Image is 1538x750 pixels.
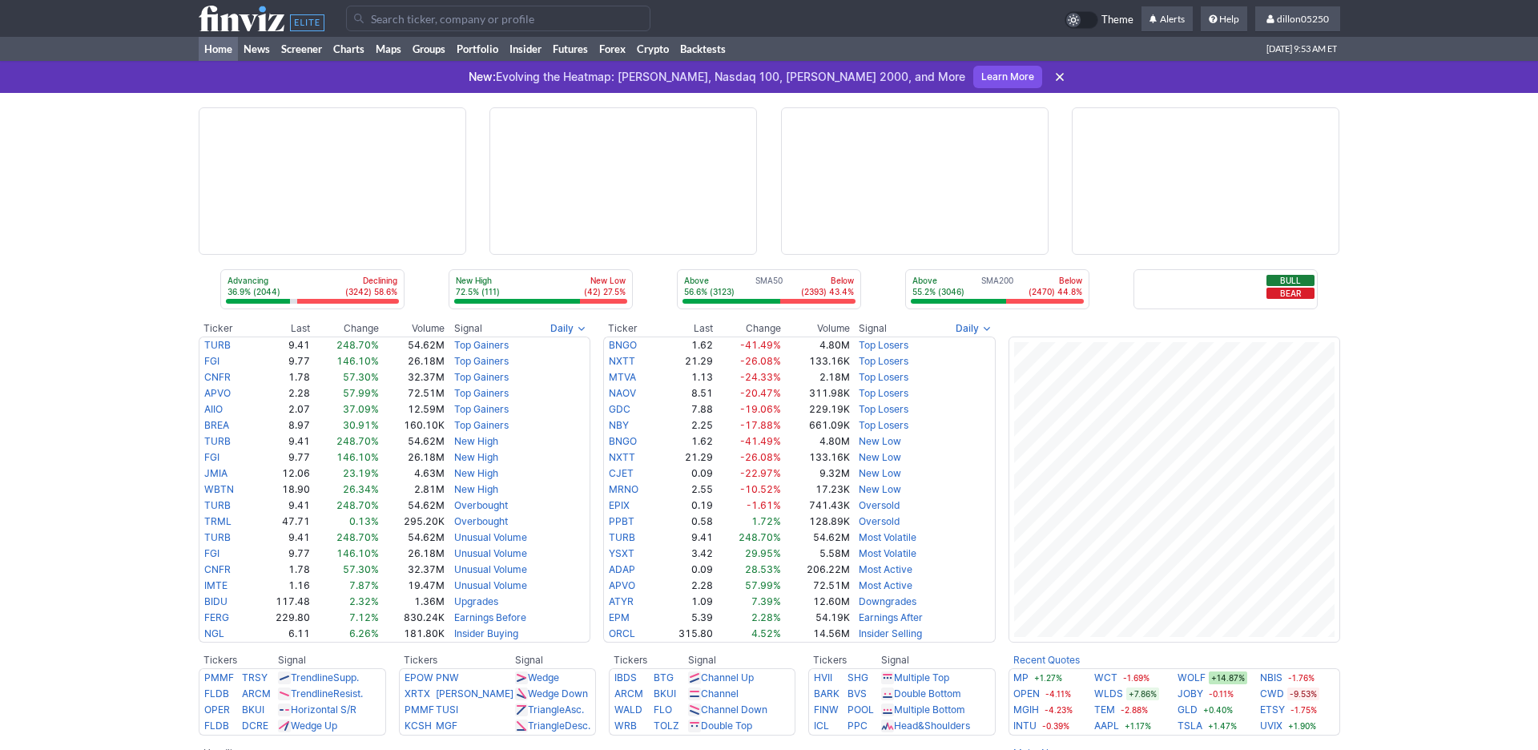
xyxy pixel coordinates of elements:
[740,419,781,431] span: -17.88%
[504,37,547,61] a: Insider
[336,531,379,543] span: 248.70%
[255,546,311,562] td: 9.77
[380,353,446,369] td: 26.18M
[1178,686,1203,702] a: JOBY
[658,450,714,466] td: 21.29
[454,435,498,447] a: New High
[1065,11,1133,29] a: Theme
[547,37,594,61] a: Futures
[1260,702,1285,718] a: ETSY
[782,466,851,482] td: 9.32M
[227,286,280,297] p: 36.9% (2044)
[204,563,231,575] a: CNFR
[380,337,446,353] td: 54.62M
[609,339,637,351] a: BNGO
[912,275,964,286] p: Above
[454,483,498,495] a: New High
[336,451,379,463] span: 146.10%
[565,704,584,716] span: Asc.
[454,531,527,543] a: Unusual Volume
[276,37,328,61] a: Screener
[740,371,781,383] span: -24.33%
[859,579,912,591] a: Most Active
[658,530,714,546] td: 9.41
[658,337,714,353] td: 1.62
[255,353,311,369] td: 9.77
[204,499,231,511] a: TURB
[740,339,781,351] span: -41.49%
[204,403,223,415] a: AIIO
[658,562,714,578] td: 0.09
[859,419,908,431] a: Top Losers
[684,286,735,297] p: 56.6% (3123)
[336,355,379,367] span: 146.10%
[528,687,588,700] a: Wedge Down
[859,322,887,335] span: Signal
[242,704,264,716] a: BKUI
[658,401,714,417] td: 7.88
[336,499,379,511] span: 248.70%
[609,355,635,367] a: NXTT
[405,671,433,683] a: EPOW
[380,466,446,482] td: 4.63M
[380,321,446,337] th: Volume
[609,515,634,527] a: PPBT
[454,451,498,463] a: New High
[609,595,634,607] a: ATYR
[894,687,961,700] a: Double Bottom
[1266,275,1315,286] button: Bull
[782,337,851,353] td: 4.80M
[565,720,590,732] span: Desc.
[204,483,234,495] a: WBTN
[658,578,714,594] td: 2.28
[614,704,642,716] a: WALD
[1013,702,1039,718] a: MGIH
[1255,6,1340,32] a: dillon05250
[814,687,839,700] a: BARK
[238,37,276,61] a: News
[658,514,714,530] td: 0.58
[848,671,868,683] a: SHG
[1260,670,1282,686] a: NBIS
[454,387,509,399] a: Top Gainers
[1029,275,1082,286] p: Below
[952,321,996,337] button: Signals interval
[859,435,901,447] a: New Low
[454,322,482,335] span: Signal
[204,419,229,431] a: BREA
[740,435,781,447] span: -41.49%
[255,578,311,594] td: 1.16
[609,531,635,543] a: TURB
[454,579,527,591] a: Unusual Volume
[894,671,949,683] a: Multiple Top
[814,671,832,683] a: HVII
[380,417,446,433] td: 160.10K
[747,499,781,511] span: -1.61%
[782,514,851,530] td: 128.89K
[658,546,714,562] td: 3.42
[204,547,219,559] a: FGI
[609,467,634,479] a: CJET
[204,720,229,732] a: FLDB
[454,355,509,367] a: Top Gainers
[654,671,674,683] a: BTG
[894,704,965,716] a: Multiple Bottom
[405,720,432,732] a: KCSH
[255,450,311,466] td: 9.77
[328,37,370,61] a: Charts
[343,419,379,431] span: 30.91%
[380,562,446,578] td: 32.37M
[204,355,219,367] a: FGI
[658,482,714,498] td: 2.55
[204,611,229,623] a: FERG
[1013,654,1080,666] a: Recent Quotes
[658,433,714,450] td: 1.62
[343,563,379,575] span: 57.30%
[654,687,676,700] a: BKUI
[546,321,590,337] button: Signals interval
[311,321,380,337] th: Change
[1013,670,1029,686] a: MP
[242,687,271,700] a: ARCM
[782,353,851,369] td: 133.16K
[407,37,451,61] a: Groups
